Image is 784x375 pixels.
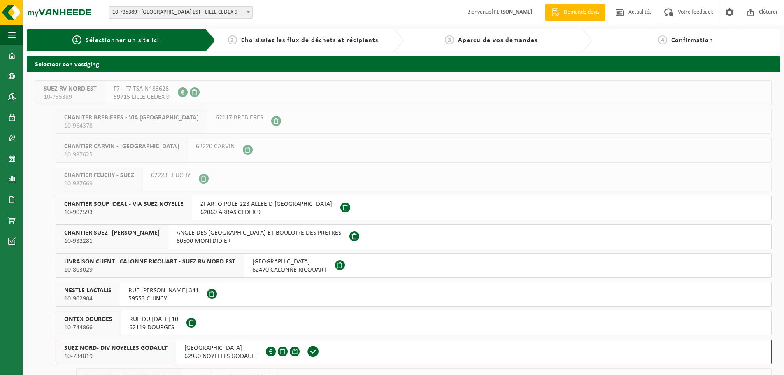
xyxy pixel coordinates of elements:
span: RUE [PERSON_NAME] 341 [128,286,199,295]
span: 62950 NOYELLES GODAULT [184,352,258,361]
span: 62470 CALONNE RICOUART [252,266,327,274]
span: Sélectionner un site ici [86,37,159,44]
span: Choisissiez les flux de déchets et récipients [241,37,378,44]
span: ZI ARTOIPOLE 223 ALLEE D [GEOGRAPHIC_DATA] [200,200,332,208]
span: CHANITER BREBIERES - VIA [GEOGRAPHIC_DATA] [64,114,199,122]
span: 1 [72,35,81,44]
span: CHANTIER SOUP IDEAL - VIA SUEZ NOYELLE [64,200,184,208]
span: ANGLE DES [GEOGRAPHIC_DATA] ET BOULOIRE DES PRETRES [177,229,341,237]
span: [GEOGRAPHIC_DATA] [252,258,327,266]
span: 10-803029 [64,266,235,274]
span: RUE DU [DATE] 10 [129,315,178,324]
span: Confirmation [671,37,713,44]
span: CHANTIER FEUCHY - SUEZ [64,171,134,179]
span: 3 [445,35,454,44]
button: ONTEX DOURGES 10-744866 RUE DU [DATE] 1062119 DOURGES [56,311,772,335]
span: F7 - F7 TSA N° 83626 [114,85,170,93]
span: 10-932281 [64,237,160,245]
span: 4 [658,35,667,44]
span: Aperçu de vos demandes [458,37,537,44]
span: SUEZ NORD- DIV NOYELLES GODAULT [64,344,168,352]
span: 62223 FEUCHY [151,171,191,179]
button: SUEZ NORD- DIV NOYELLES GODAULT 10-734819 [GEOGRAPHIC_DATA]62950 NOYELLES GODAULT [56,340,772,364]
span: 10-744866 [64,324,112,332]
span: 10-987669 [64,179,134,188]
h2: Selecteer een vestiging [27,56,780,72]
span: 10-902904 [64,295,112,303]
span: 59715 LILLE CEDEX 9 [114,93,170,101]
button: NESTLE LACTALIS 10-902904 RUE [PERSON_NAME] 34159553 CUINCY [56,282,772,307]
span: SUEZ RV NORD EST [44,85,97,93]
strong: [PERSON_NAME] [491,9,533,15]
button: CHANTIER SUEZ- [PERSON_NAME] 10-932281 ANGLE DES [GEOGRAPHIC_DATA] ET BOULOIRE DES PRETRES80500 M... [56,224,772,249]
button: LIVRAISON CLIENT : CALONNE RICOUART - SUEZ RV NORD EST 10-803029 [GEOGRAPHIC_DATA]62470 CALONNE R... [56,253,772,278]
span: CHANTIER SUEZ- [PERSON_NAME] [64,229,160,237]
span: [GEOGRAPHIC_DATA] [184,344,258,352]
span: 10-735389 [44,93,97,101]
span: CHANTIER CARVIN - [GEOGRAPHIC_DATA] [64,142,179,151]
span: Demande devis [562,8,601,16]
span: 62119 DOURGES [129,324,178,332]
span: 59553 CUINCY [128,295,199,303]
button: CHANTIER SOUP IDEAL - VIA SUEZ NOYELLE 10-902593 ZI ARTOIPOLE 223 ALLEE D [GEOGRAPHIC_DATA]62060 ... [56,196,772,220]
span: 62220 CARVIN [196,142,235,151]
span: 10-902593 [64,208,184,217]
span: 62060 ARRAS CEDEX 9 [200,208,332,217]
span: 2 [228,35,237,44]
span: 62117 BREBIERES [216,114,263,122]
span: 10-964378 [64,122,199,130]
span: 10-735389 - SUEZ RV NORD EST - LILLE CEDEX 9 [109,6,253,19]
span: ONTEX DOURGES [64,315,112,324]
span: 80500 MONTDIDIER [177,237,341,245]
span: 10-735389 - SUEZ RV NORD EST - LILLE CEDEX 9 [109,7,252,18]
a: Demande devis [545,4,605,21]
span: 10-734819 [64,352,168,361]
span: LIVRAISON CLIENT : CALONNE RICOUART - SUEZ RV NORD EST [64,258,235,266]
span: 10-987625 [64,151,179,159]
span: NESTLE LACTALIS [64,286,112,295]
